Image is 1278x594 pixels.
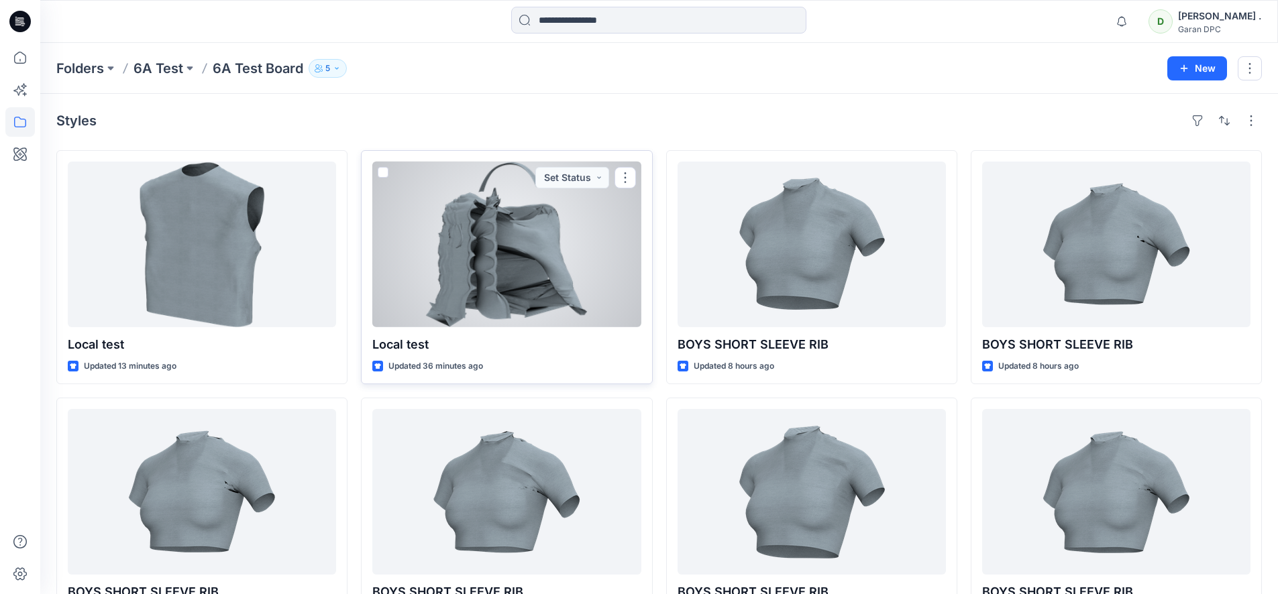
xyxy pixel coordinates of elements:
p: 6A Test Board [213,59,303,78]
p: 5 [325,61,330,76]
p: BOYS SHORT SLEEVE RIB [982,335,1250,354]
p: Updated 13 minutes ago [84,359,176,373]
div: Garan DPC [1178,24,1261,34]
div: [PERSON_NAME] . [1178,8,1261,24]
p: Local test [68,335,336,354]
button: 5 [309,59,347,78]
a: 6A Test [134,59,183,78]
a: BOYS SHORT SLEEVE RIB [982,409,1250,575]
a: BOYS SHORT SLEEVE RIB [982,162,1250,327]
a: Folders [56,59,104,78]
a: BOYS SHORT SLEEVE RIB [372,409,641,575]
p: BOYS SHORT SLEEVE RIB [678,335,946,354]
p: Updated 36 minutes ago [388,359,483,373]
h4: Styles [56,113,97,129]
div: D [1149,9,1173,34]
button: New [1167,56,1227,80]
p: Local test [372,335,641,354]
a: Local test [372,162,641,327]
a: BOYS SHORT SLEEVE RIB [678,162,946,327]
p: Updated 8 hours ago [998,359,1079,373]
a: BOYS SHORT SLEEVE RIB [678,409,946,575]
p: Updated 8 hours ago [694,359,774,373]
a: Local test [68,162,336,327]
a: BOYS SHORT SLEEVE RIB [68,409,336,575]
